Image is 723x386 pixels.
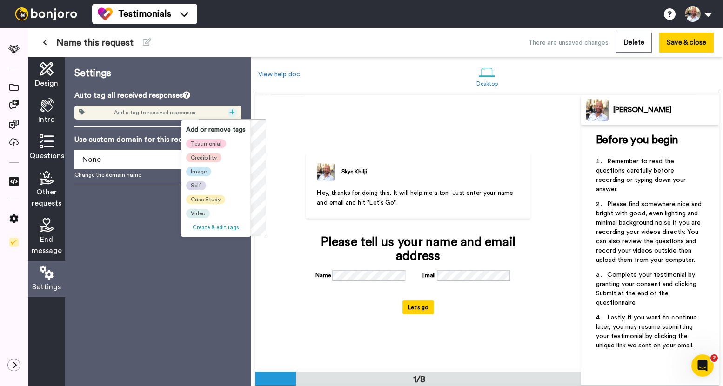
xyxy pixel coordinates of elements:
[74,90,241,101] p: Auto tag all received responses
[114,109,195,116] span: Add a tag to received responses
[29,150,64,161] span: Questions
[613,106,718,114] div: [PERSON_NAME]
[596,158,688,193] span: Remember to read the questions carefully before recording or typing down your answer.
[38,114,55,125] span: Intro
[616,33,652,53] button: Delete
[191,140,221,147] span: Testimonial
[32,281,61,293] span: Settings
[422,271,435,280] label: Email
[118,7,171,20] span: Testimonials
[596,134,678,146] span: Before you begin
[191,196,221,203] span: Case Study
[472,60,503,92] a: Desktop
[32,186,61,209] span: Other requests
[586,99,609,121] img: Profile Image
[191,154,217,161] span: Credibility
[710,354,718,362] span: 2
[315,271,331,280] label: Name
[191,168,207,175] span: Image
[191,210,205,217] span: Video
[74,171,241,179] a: Change the domain name
[56,36,134,49] span: Name this request
[317,190,515,206] span: Hey, thanks for doing this. It will help me a ton. Just enter your name and email and hit "Let's ...
[82,154,219,165] div: None
[659,33,714,53] button: Save & close
[98,7,113,21] img: tm-color.svg
[596,272,698,306] span: Complete your testimonial by granting your consent and clicking Submit at the end of the question...
[11,7,81,20] img: bj-logo-header-white.svg
[74,134,241,145] p: Use custom domain for this request
[596,201,703,263] span: Please find somewhere nice and bright with good, even lighting and minimal background noise if yo...
[691,354,714,377] iframe: Intercom live chat
[596,314,699,349] span: Lastly, if you want to continue later, you may resume submitting your testimonial by clicking the...
[258,71,300,78] a: View help doc
[193,225,239,230] span: Create & edit tags
[32,234,62,256] span: End message
[186,126,246,133] strong: Add or remove tags
[315,235,521,263] div: Please tell us your name and email address
[191,182,201,189] span: Self
[402,300,434,314] button: Let's go
[35,78,58,89] span: Design
[9,238,19,247] img: Checklist.svg
[528,38,609,47] div: There are unsaved changes
[397,373,442,386] div: 1/8
[74,67,241,80] p: Settings
[476,80,498,87] div: Desktop
[341,167,367,176] div: Skye Khilji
